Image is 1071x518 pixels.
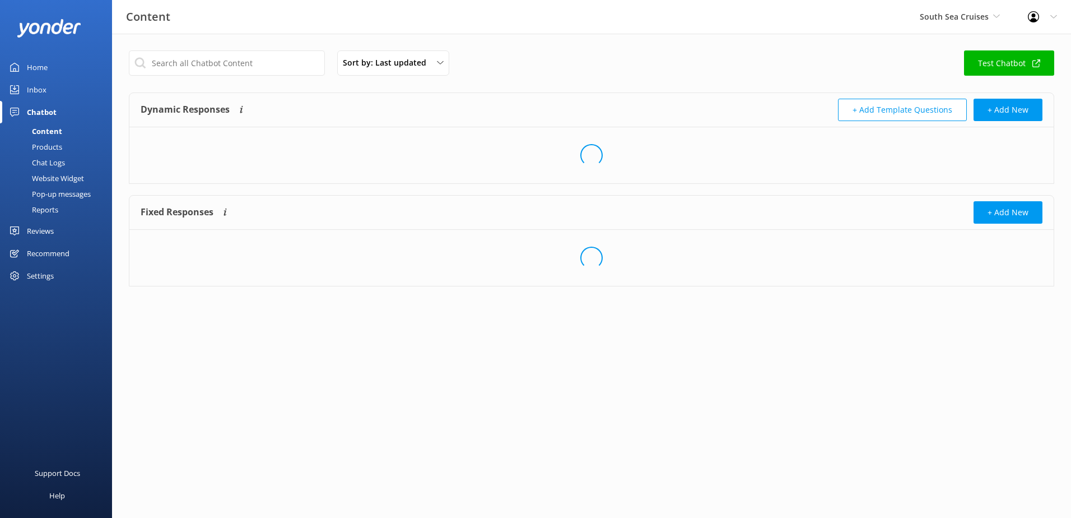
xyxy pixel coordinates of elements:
div: Support Docs [35,462,80,484]
button: + Add New [974,201,1042,224]
img: yonder-white-logo.png [17,19,81,38]
a: Website Widget [7,170,112,186]
div: Pop-up messages [7,186,91,202]
h3: Content [126,8,170,26]
div: Reports [7,202,58,218]
button: + Add Template Questions [838,99,967,121]
h4: Dynamic Responses [141,99,230,121]
div: Inbox [27,78,46,101]
a: Products [7,139,112,155]
span: South Sea Cruises [920,11,989,22]
div: Products [7,139,62,155]
a: Reports [7,202,112,218]
input: Search all Chatbot Content [129,50,325,76]
a: Chat Logs [7,155,112,170]
div: Help [49,484,65,507]
a: Content [7,123,112,139]
button: + Add New [974,99,1042,121]
div: Website Widget [7,170,84,186]
span: Sort by: Last updated [343,57,433,69]
a: Pop-up messages [7,186,112,202]
div: Home [27,56,48,78]
a: Test Chatbot [964,50,1054,76]
div: Recommend [27,242,69,265]
div: Settings [27,265,54,287]
div: Chat Logs [7,155,65,170]
div: Reviews [27,220,54,242]
h4: Fixed Responses [141,201,213,224]
div: Content [7,123,62,139]
div: Chatbot [27,101,57,123]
